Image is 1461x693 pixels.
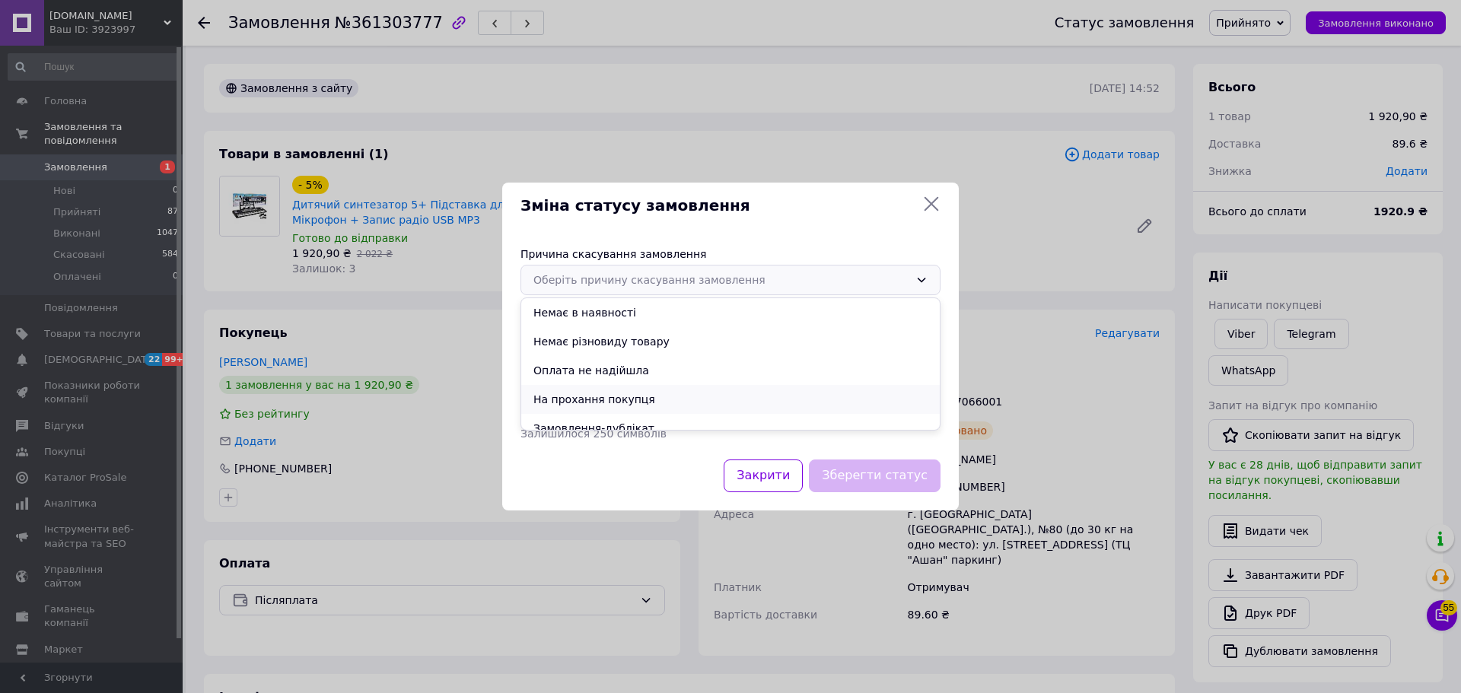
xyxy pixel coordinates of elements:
[520,428,667,440] span: Залишилося 250 символів
[533,272,909,288] div: Оберіть причину скасування замовлення
[521,298,940,327] li: Немає в наявності
[521,327,940,356] li: Немає різновиду товару
[521,356,940,385] li: Оплата не надійшла
[521,385,940,414] li: На прохання покупця
[724,459,803,492] button: Закрити
[520,195,916,217] span: Зміна статусу замовлення
[520,246,941,262] div: Причина скасування замовлення
[521,414,940,443] li: Замовлення-дублікат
